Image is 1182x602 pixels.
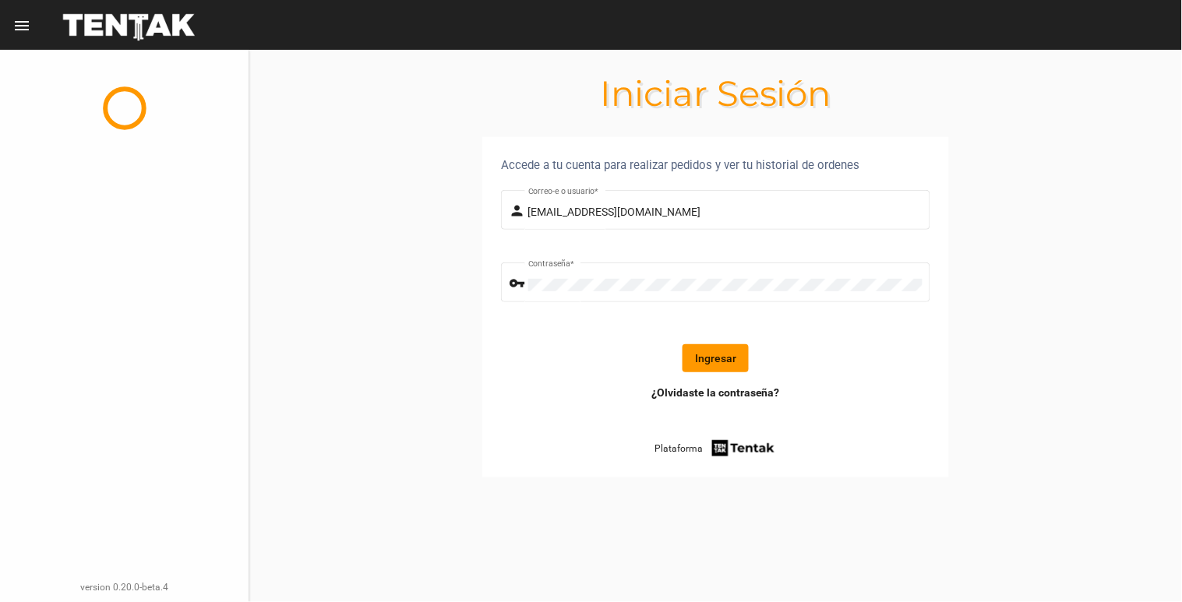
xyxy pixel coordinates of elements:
[651,385,780,400] a: ¿Olvidaste la contraseña?
[249,81,1182,106] h1: Iniciar Sesión
[12,16,31,35] mat-icon: menu
[683,344,749,372] button: Ingresar
[12,579,236,595] div: version 0.20.0-beta.4
[501,156,930,174] div: Accede a tu cuenta para realizar pedidos y ver tu historial de ordenes
[655,438,777,459] a: Plataforma
[710,438,777,459] img: tentak-firm.png
[510,202,528,220] mat-icon: person
[655,441,703,456] span: Plataforma
[510,274,528,293] mat-icon: vpn_key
